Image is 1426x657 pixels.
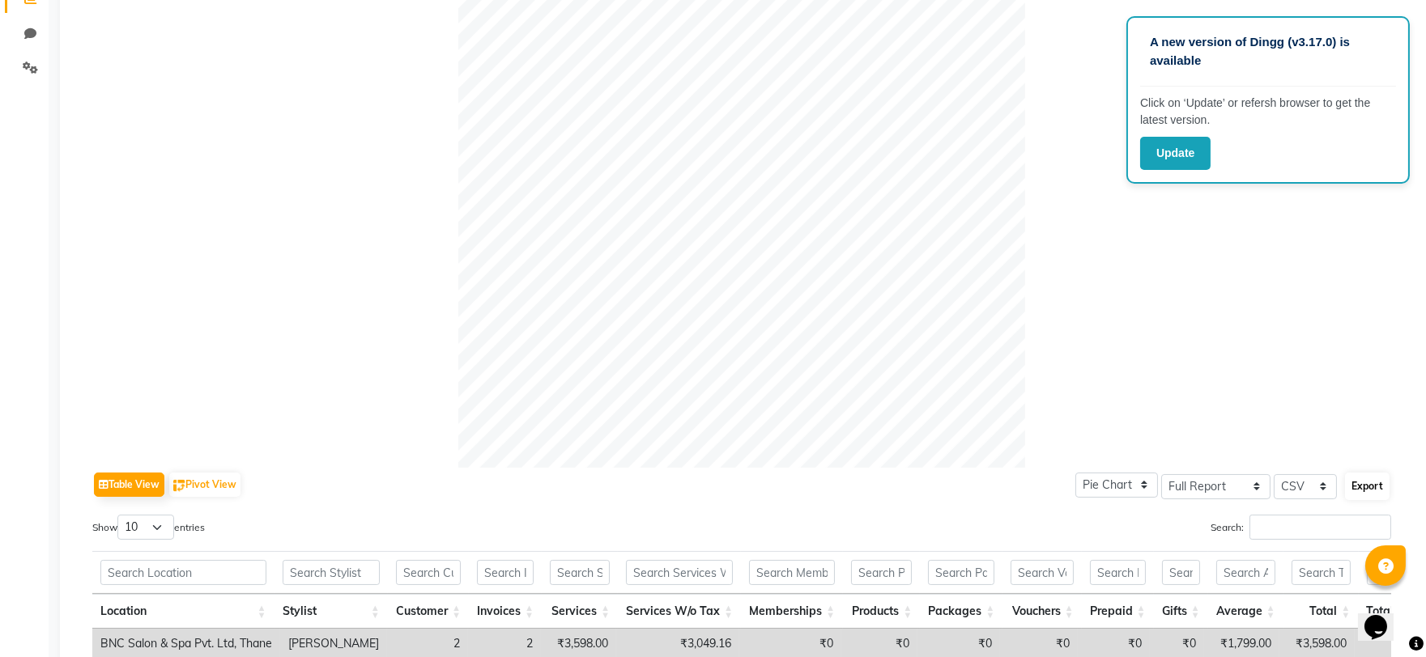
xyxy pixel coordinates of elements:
input: Search Products [851,560,912,585]
button: Table View [94,473,164,497]
label: Search: [1211,515,1391,540]
th: Customer: activate to sort column ascending [388,594,469,629]
input: Search Customer [396,560,461,585]
input: Search Total [1292,560,1351,585]
th: Products: activate to sort column ascending [843,594,920,629]
input: Search Packages [928,560,994,585]
th: Services W/o Tax: activate to sort column ascending [618,594,741,629]
iframe: chat widget [1358,592,1410,641]
th: Prepaid: activate to sort column ascending [1082,594,1154,629]
input: Search: [1249,515,1391,540]
th: Stylist: activate to sort column ascending [275,594,388,629]
input: Search Services [550,560,610,585]
th: Average: activate to sort column ascending [1208,594,1283,629]
input: Search Gifts [1162,560,1200,585]
th: Services: activate to sort column ascending [542,594,618,629]
button: Pivot View [169,473,241,497]
input: Search Average [1216,560,1275,585]
button: Update [1140,137,1211,170]
p: Click on ‘Update’ or refersh browser to get the latest version. [1140,95,1396,129]
input: Search Services W/o Tax [626,560,733,585]
label: Show entries [92,515,205,540]
th: Location: activate to sort column ascending [92,594,275,629]
th: Total: activate to sort column ascending [1283,594,1359,629]
th: Memberships: activate to sort column ascending [741,594,843,629]
input: Search Stylist [283,560,380,585]
input: Search Vouchers [1011,560,1073,585]
input: Search Location [100,560,266,585]
p: A new version of Dingg (v3.17.0) is available [1150,33,1386,70]
th: Vouchers: activate to sort column ascending [1002,594,1081,629]
th: Packages: activate to sort column ascending [920,594,1002,629]
input: Search Invoices [477,560,534,585]
select: Showentries [117,515,174,540]
th: Gifts: activate to sort column ascending [1154,594,1208,629]
input: Search Prepaid [1090,560,1146,585]
input: Search Memberships [749,560,835,585]
th: Invoices: activate to sort column ascending [469,594,542,629]
button: Export [1345,473,1390,500]
img: pivot.png [173,480,185,492]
